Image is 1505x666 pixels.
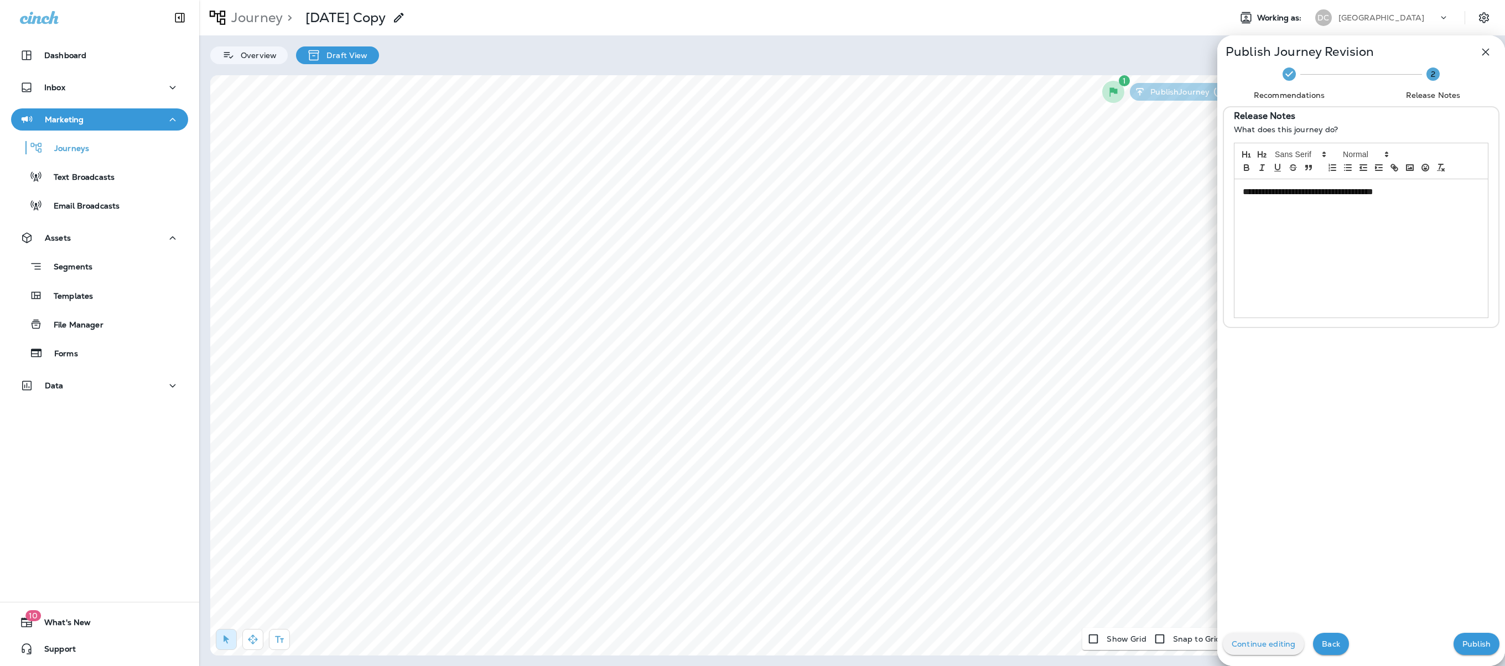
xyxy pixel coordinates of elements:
[1313,633,1349,655] button: Back
[1232,639,1295,648] p: Continue editing
[1431,69,1435,79] text: 2
[1454,633,1499,655] button: Publish
[1226,48,1374,56] p: Publish Journey Revision
[1223,633,1304,655] button: Continue editing
[1462,639,1491,648] p: Publish
[1322,639,1340,648] p: Back
[1222,90,1357,101] span: Recommendations
[1366,90,1501,101] span: Release Notes
[1234,125,1488,134] p: What does this journey do?
[1234,112,1295,121] p: Release Notes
